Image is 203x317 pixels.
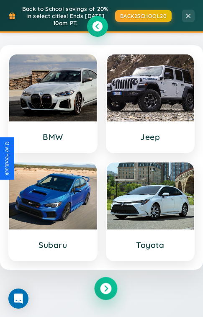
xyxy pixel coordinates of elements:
span: Back to School savings of 20% in select cities! Ends [DATE] 10am PT. [20,5,111,26]
div: Give Feedback [4,142,10,175]
h3: Toyota [115,240,186,250]
h3: Jeep [115,132,186,142]
h3: BMW [18,132,88,142]
button: BACK2SCHOOL20 [115,10,172,22]
h3: Subaru [18,240,88,250]
div: Open Intercom Messenger [8,289,28,309]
